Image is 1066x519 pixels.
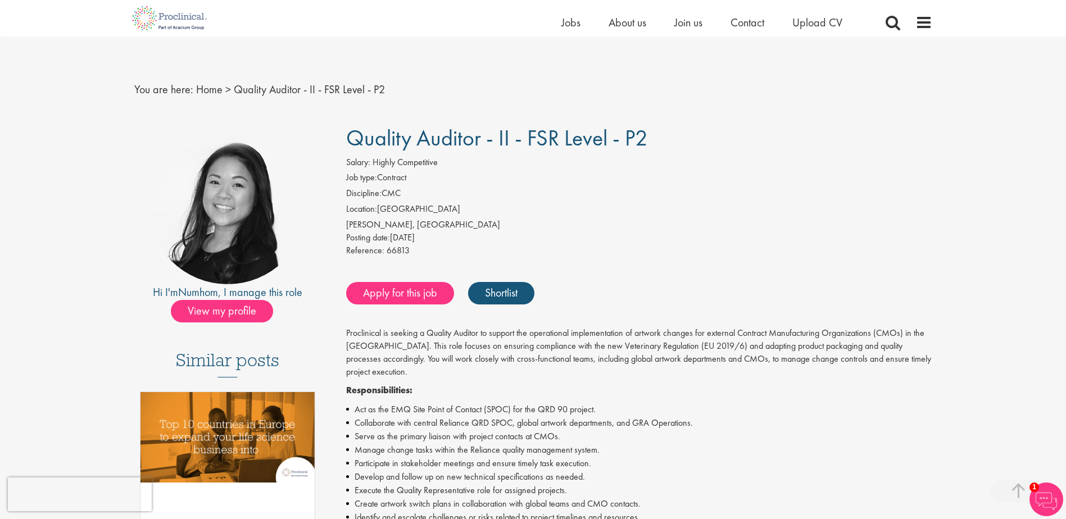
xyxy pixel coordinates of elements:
[731,15,764,30] a: Contact
[196,82,223,97] a: breadcrumb link
[234,82,385,97] span: Quality Auditor - II - FSR Level - P2
[178,285,218,299] a: Numhom
[346,218,932,231] div: [PERSON_NAME], [GEOGRAPHIC_DATA]
[346,156,370,169] label: Salary:
[346,497,932,511] li: Create artwork switch plans in collaboration with global teams and CMO contacts.
[148,126,307,284] img: imeage of recruiter Numhom Sudsok
[346,470,932,484] li: Develop and follow up on new technical specifications as needed.
[8,477,152,511] iframe: reCAPTCHA
[171,302,284,317] a: View my profile
[346,231,932,244] div: [DATE]
[346,187,932,203] li: CMC
[346,282,454,304] a: Apply for this job
[561,15,580,30] a: Jobs
[792,15,842,30] a: Upload CV
[674,15,702,30] a: Join us
[346,124,648,152] span: Quality Auditor - II - FSR Level - P2
[346,187,382,200] label: Discipline:
[140,392,315,482] img: Top 10 countries in Europe for life science companies
[346,203,932,218] li: [GEOGRAPHIC_DATA]
[346,416,932,430] li: Collaborate with central Reliance QRD SPOC, global artwork departments, and GRA Operations.
[346,203,377,216] label: Location:
[346,171,377,184] label: Job type:
[1029,482,1063,516] img: Chatbot
[346,484,932,497] li: Execute the Quality Representative role for assigned projects.
[468,282,534,304] a: Shortlist
[1029,482,1039,492] span: 1
[346,430,932,443] li: Serve as the primary liaison with project contacts at CMOs.
[346,171,932,187] li: Contract
[346,327,932,378] p: Proclinical is seeking a Quality Auditor to support the operational implementation of artwork cha...
[346,244,384,257] label: Reference:
[134,284,321,301] div: Hi I'm , I manage this role
[373,156,438,168] span: Highly Competitive
[134,82,193,97] span: You are here:
[225,82,231,97] span: >
[346,457,932,470] li: Participate in stakeholder meetings and ensure timely task execution.
[387,244,410,256] span: 66813
[140,392,315,491] a: Link to a post
[609,15,646,30] a: About us
[346,443,932,457] li: Manage change tasks within the Reliance quality management system.
[171,300,273,322] span: View my profile
[346,403,932,416] li: Act as the EMQ Site Point of Contact (SPOC) for the QRD 90 project.
[346,231,390,243] span: Posting date:
[176,350,279,377] h3: Similar posts
[346,384,412,396] strong: Responsibilities:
